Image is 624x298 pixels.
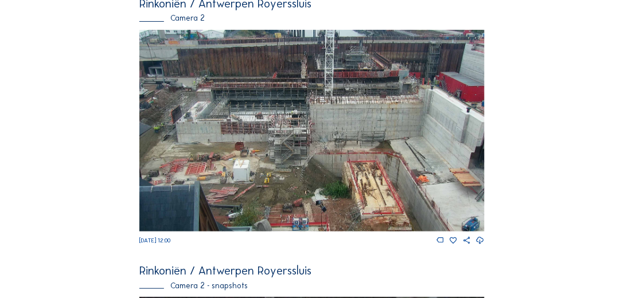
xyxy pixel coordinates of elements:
div: Camera 2 [139,14,485,22]
span: [DATE] 12:00 [139,237,170,244]
div: Rinkoniën / Antwerpen Royerssluis [139,265,485,276]
div: Camera 2 - snapshots [139,282,485,290]
img: Image [139,30,485,232]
